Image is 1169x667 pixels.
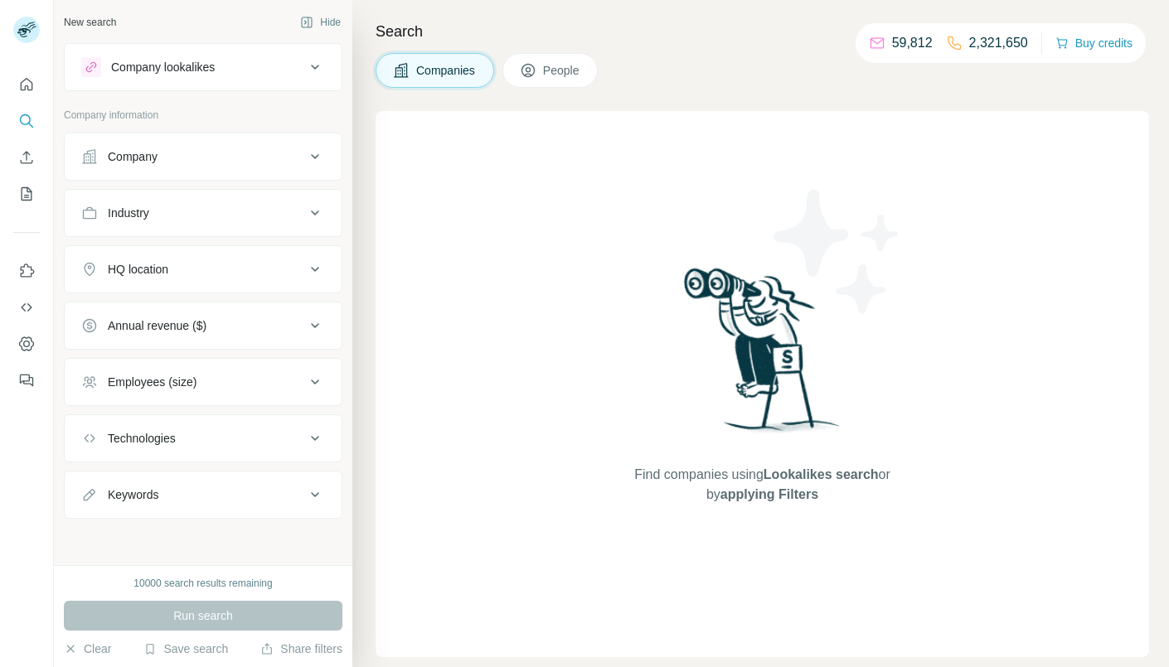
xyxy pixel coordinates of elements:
div: Employees (size) [108,374,196,390]
button: My lists [13,179,40,209]
p: 2,321,650 [969,33,1028,53]
button: Annual revenue ($) [65,306,342,346]
div: Company lookalikes [111,59,215,75]
img: Surfe Illustration - Stars [763,177,912,326]
button: Buy credits [1055,31,1133,55]
h4: Search [376,20,1149,43]
button: Clear [64,640,111,657]
button: Feedback [13,365,40,395]
span: People [543,62,581,79]
div: HQ location [108,261,168,278]
img: Surfe Illustration - Woman searching with binoculars [677,263,849,448]
button: Dashboard [13,329,40,359]
p: 59,812 [892,33,933,53]
span: Find companies using or by [629,465,895,505]
button: Enrich CSV [13,143,40,172]
p: Company information [64,108,342,123]
div: Company [108,148,158,165]
div: Industry [108,205,149,221]
button: HQ location [65,249,342,289]
button: Technologies [65,418,342,458]
div: Annual revenue ($) [108,317,206,334]
div: Technologies [108,430,176,447]
button: Keywords [65,475,342,515]
button: Use Surfe API [13,292,40,322]
button: Search [13,106,40,136]
button: Company lookalikes [65,47,342,87]
span: applying Filters [720,487,818,501]
button: Share filters [260,640,342,657]
button: Industry [65,193,342,233]
button: Company [65,137,342,176]
div: Keywords [108,486,158,503]
button: Save search [143,640,228,657]
button: Use Surfe on LinkedIn [13,256,40,286]
span: Companies [416,62,477,79]
button: Hide [289,10,352,35]
button: Employees (size) [65,362,342,402]
span: Lookalikes search [764,467,879,481]
div: New search [64,15,116,30]
button: Quick start [13,70,40,99]
div: 10000 search results remaining [133,576,272,591]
